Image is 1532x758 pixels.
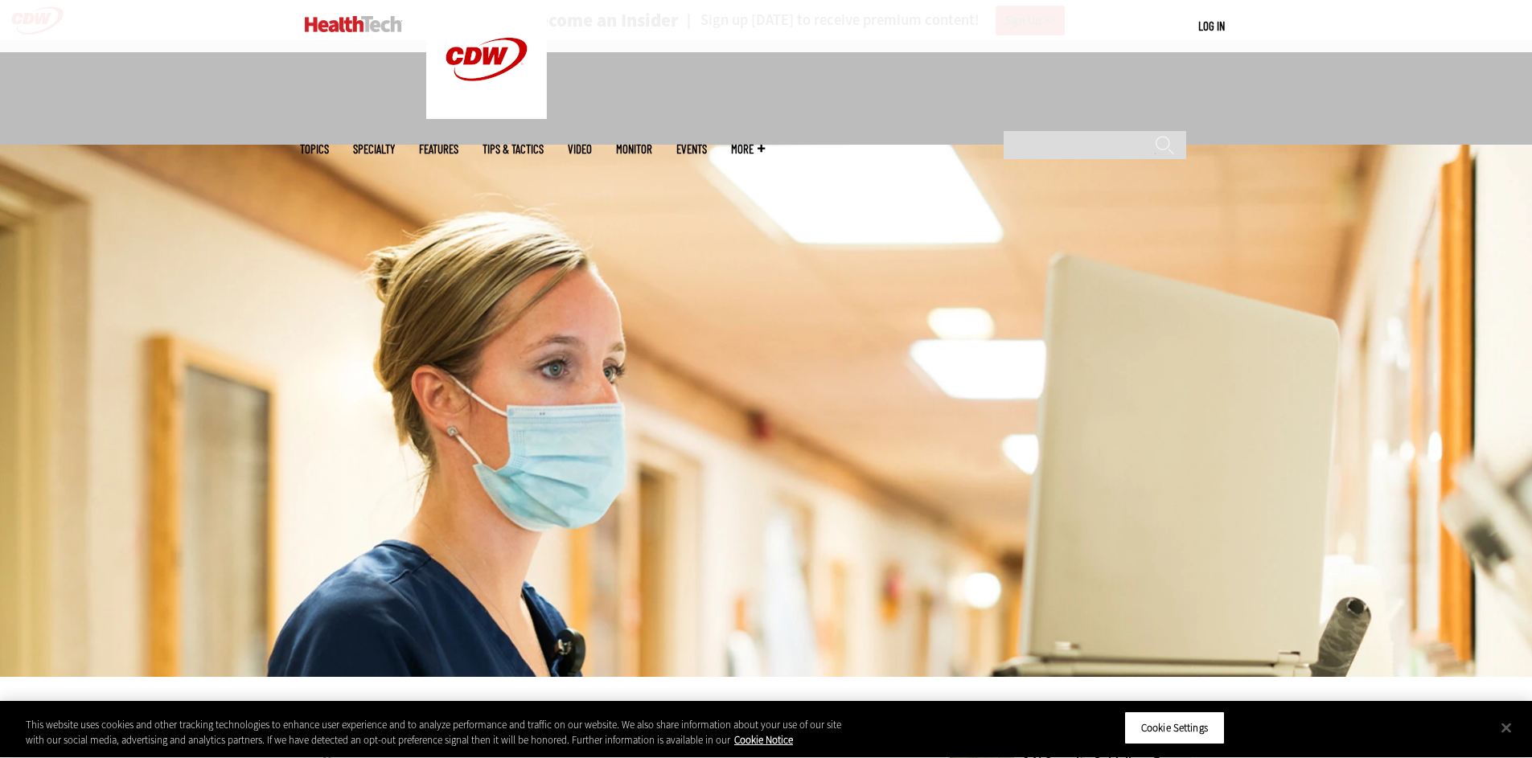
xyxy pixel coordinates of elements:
[26,717,843,748] div: This website uses cookies and other tracking technologies to enhance user experience and to analy...
[568,143,592,155] a: Video
[305,16,402,32] img: Home
[734,734,793,748] a: More information about your privacy
[426,106,547,123] a: CDW
[616,143,652,155] a: MonITor
[483,143,544,155] a: Tips & Tactics
[1124,711,1225,745] button: Cookie Settings
[419,143,458,155] a: Features
[1489,710,1524,745] button: Close
[676,143,707,155] a: Events
[1198,18,1225,35] div: User menu
[300,143,329,155] span: Topics
[731,143,765,155] span: More
[1198,18,1225,33] a: Log in
[353,143,395,155] span: Specialty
